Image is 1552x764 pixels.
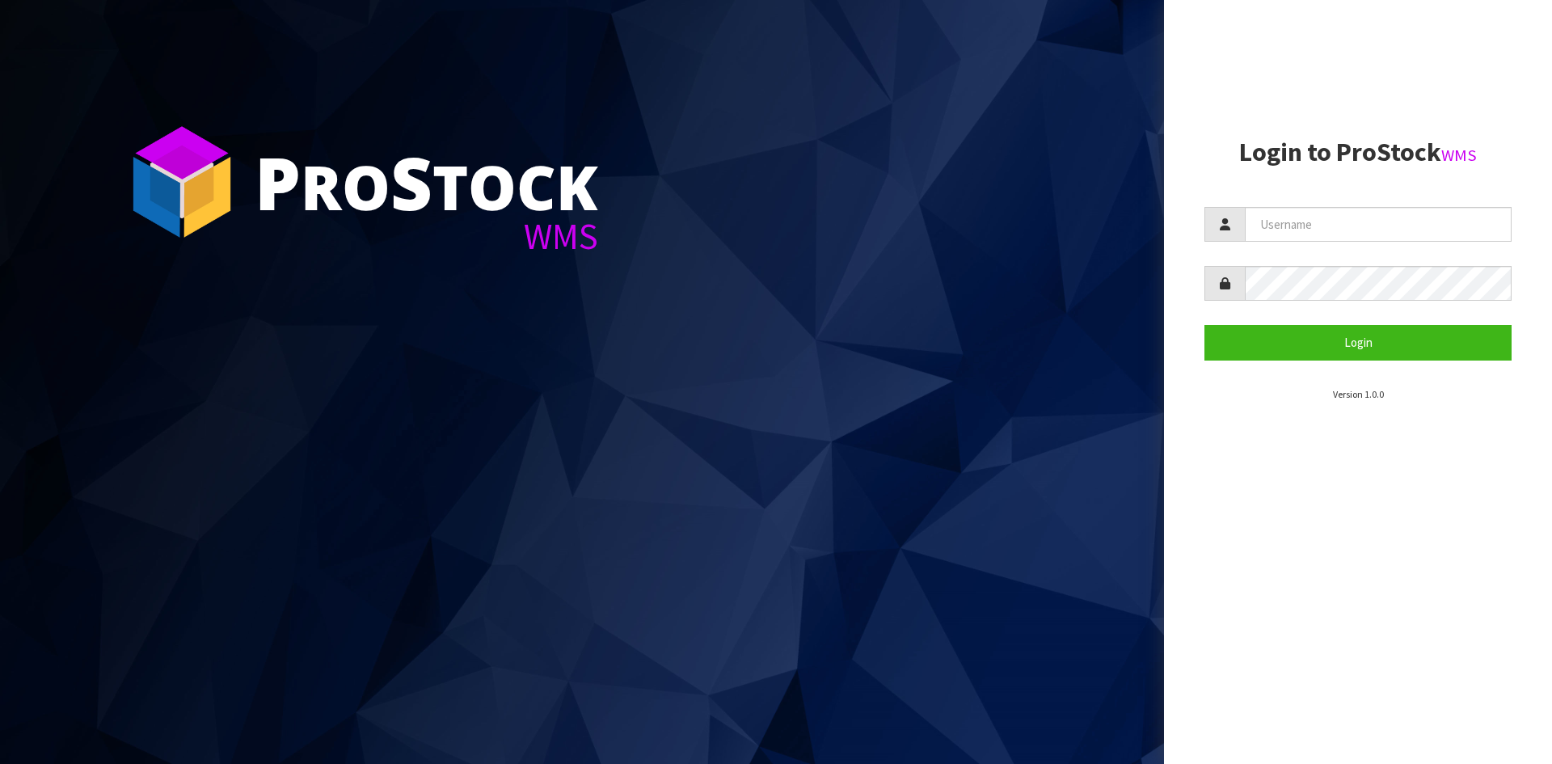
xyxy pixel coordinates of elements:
[390,133,432,231] span: S
[1333,388,1384,400] small: Version 1.0.0
[255,146,598,218] div: ro tock
[1204,138,1512,167] h2: Login to ProStock
[255,133,301,231] span: P
[255,218,598,255] div: WMS
[1441,145,1477,166] small: WMS
[1245,207,1512,242] input: Username
[1204,325,1512,360] button: Login
[121,121,242,243] img: ProStock Cube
